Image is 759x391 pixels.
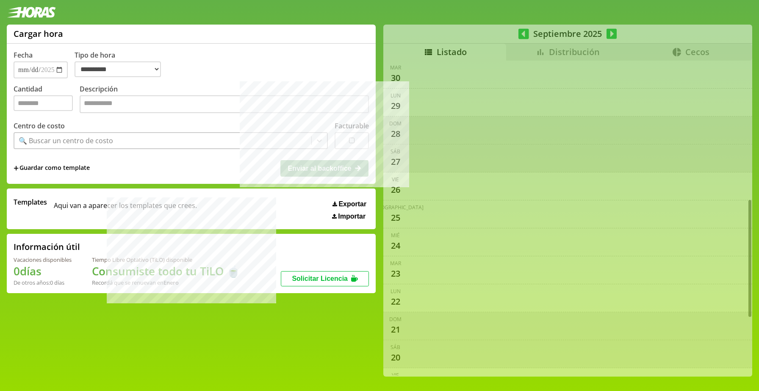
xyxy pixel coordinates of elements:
[75,50,168,78] label: Tipo de hora
[338,200,366,208] span: Exportar
[80,84,369,115] label: Descripción
[281,271,369,286] button: Solicitar Licencia
[7,7,56,18] img: logotipo
[163,279,179,286] b: Enero
[92,256,240,263] div: Tiempo Libre Optativo (TiLO) disponible
[14,28,63,39] h1: Cargar hora
[14,241,80,252] h2: Información útil
[14,164,90,173] span: +Guardar como template
[14,121,65,130] label: Centro de costo
[92,263,240,279] h1: Consumiste todo tu TiLO 🍵
[14,279,72,286] div: De otros años: 0 días
[14,95,73,111] input: Cantidad
[14,263,72,279] h1: 0 días
[75,61,161,77] select: Tipo de hora
[330,200,369,208] button: Exportar
[54,197,197,220] span: Aqui van a aparecer los templates que crees.
[14,164,19,173] span: +
[14,84,80,115] label: Cantidad
[14,256,72,263] div: Vacaciones disponibles
[292,275,348,282] span: Solicitar Licencia
[19,136,113,145] div: 🔍 Buscar un centro de costo
[335,121,369,130] label: Facturable
[14,50,33,60] label: Fecha
[92,279,240,286] div: Recordá que se renuevan en
[80,95,369,113] textarea: Descripción
[338,213,366,220] span: Importar
[14,197,47,207] span: Templates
